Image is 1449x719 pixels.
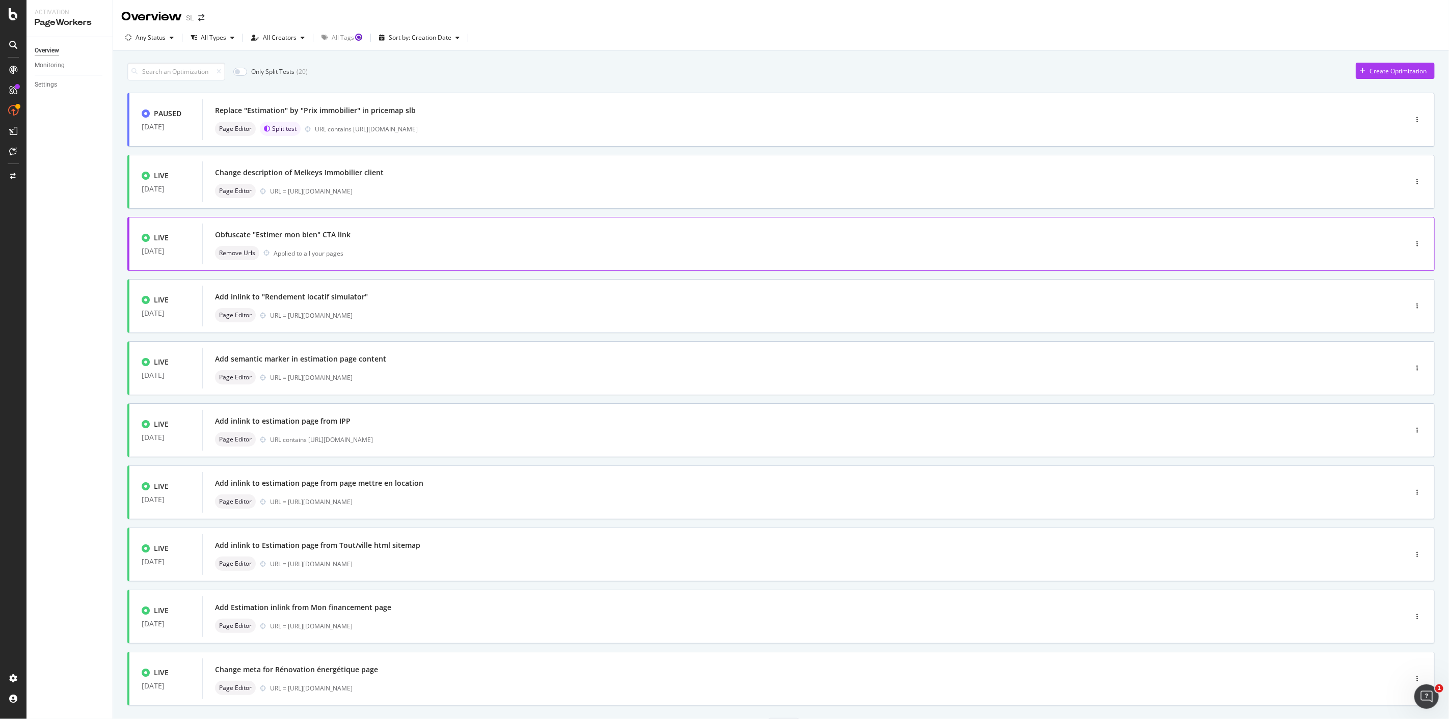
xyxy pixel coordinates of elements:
[297,67,308,76] div: ( 20 )
[201,35,226,41] div: All Types
[142,495,190,504] div: [DATE]
[35,60,65,71] div: Monitoring
[142,558,190,566] div: [DATE]
[215,292,368,302] div: Add inlink to "Rendement locatif simulator"
[127,63,225,80] input: Search an Optimization
[142,682,190,690] div: [DATE]
[142,309,190,317] div: [DATE]
[219,312,252,318] span: Page Editor
[154,543,169,554] div: LIVE
[317,30,366,46] button: All Tags
[215,681,256,695] div: neutral label
[270,311,1363,320] div: URL = [URL][DOMAIN_NAME]
[215,122,256,136] div: neutral label
[215,416,351,426] div: Add inlink to estimation page from IPP
[1356,63,1435,79] button: Create Optimization
[1370,67,1427,75] div: Create Optimization
[215,494,256,509] div: neutral label
[219,685,252,691] span: Page Editor
[186,30,238,46] button: All Types
[215,602,391,613] div: Add Estimation inlink from Mon financement page
[35,45,59,56] div: Overview
[215,168,384,178] div: Change description of Melkeys Immobilier client
[315,125,1363,133] div: URL contains [URL][DOMAIN_NAME]
[251,67,294,76] div: Only Split Tests
[263,35,297,41] div: All Creators
[219,188,252,194] span: Page Editor
[260,122,301,136] div: brand label
[154,419,169,429] div: LIVE
[154,108,181,119] div: PAUSED
[354,33,363,42] div: Tooltip anchor
[270,684,1363,693] div: URL = [URL][DOMAIN_NAME]
[215,540,420,550] div: Add inlink to Estimation page from Tout/ville html sitemap
[154,295,169,305] div: LIVE
[136,35,166,41] div: Any Status
[142,185,190,193] div: [DATE]
[154,233,169,243] div: LIVE
[270,435,1363,444] div: URL contains [URL][DOMAIN_NAME]
[215,619,256,633] div: neutral label
[35,79,57,90] div: Settings
[121,30,178,46] button: Any Status
[142,371,190,379] div: [DATE]
[332,35,354,41] div: All Tags
[219,374,252,380] span: Page Editor
[219,250,255,256] span: Remove Urls
[215,230,351,240] div: Obfuscate "Estimer mon bien" CTA link
[215,354,386,364] div: Add semantic marker in estimation page content
[219,436,252,443] span: Page Editor
[274,249,343,258] div: Applied to all your pages
[215,184,256,198] div: neutral label
[270,373,1363,382] div: URL = [URL][DOMAIN_NAME]
[215,370,256,384] div: neutral label
[154,357,169,367] div: LIVE
[215,557,256,571] div: neutral label
[270,187,1363,196] div: URL = [URL][DOMAIN_NAME]
[121,8,182,25] div: Overview
[215,432,256,447] div: neutral label
[198,14,204,21] div: arrow-right-arrow-left
[35,79,105,90] a: Settings
[215,308,256,322] div: neutral label
[1414,684,1439,709] iframe: Intercom live chat
[272,126,297,132] span: Split test
[375,30,464,46] button: Sort by: Creation Date
[1435,684,1443,693] span: 1
[35,8,104,17] div: Activation
[35,17,104,29] div: PageWorkers
[186,13,194,23] div: SL
[247,30,309,46] button: All Creators
[270,622,1363,630] div: URL = [URL][DOMAIN_NAME]
[154,605,169,616] div: LIVE
[154,481,169,491] div: LIVE
[142,247,190,255] div: [DATE]
[215,246,259,260] div: neutral label
[270,560,1363,568] div: URL = [URL][DOMAIN_NAME]
[219,561,252,567] span: Page Editor
[142,433,190,441] div: [DATE]
[219,623,252,629] span: Page Editor
[215,665,378,675] div: Change meta for Rénovation énergétique page
[219,499,252,505] span: Page Editor
[142,620,190,628] div: [DATE]
[215,105,416,116] div: Replace "Estimation" by "Prix immobilier" in pricemap slb
[215,478,423,488] div: Add inlink to estimation page from page mettre en location
[154,171,169,181] div: LIVE
[35,45,105,56] a: Overview
[389,35,451,41] div: Sort by: Creation Date
[35,60,105,71] a: Monitoring
[270,497,1363,506] div: URL = [URL][DOMAIN_NAME]
[219,126,252,132] span: Page Editor
[154,668,169,678] div: LIVE
[142,123,190,131] div: [DATE]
